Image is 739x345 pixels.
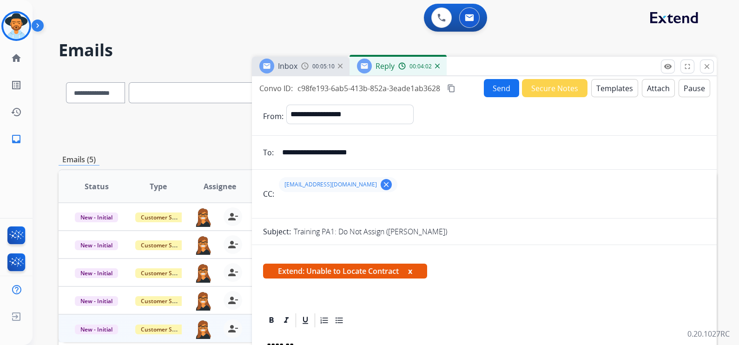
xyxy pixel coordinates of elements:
[683,62,692,71] mat-icon: fullscreen
[484,79,519,97] button: Send
[59,154,99,166] p: Emails (5)
[227,295,238,306] mat-icon: person_remove
[664,62,672,71] mat-icon: remove_red_eye
[263,226,291,237] p: Subject:
[642,79,675,97] button: Attach
[59,41,717,60] h2: Emails
[135,325,196,334] span: Customer Support
[297,83,440,93] span: c98fe193-6ab5-413b-852a-3eade1ab3628
[75,296,118,306] span: New - Initial
[194,263,212,283] img: agent-avatar
[194,235,212,255] img: agent-avatar
[227,267,238,278] mat-icon: person_remove
[679,79,710,97] button: Pause
[194,319,212,339] img: agent-avatar
[75,325,118,334] span: New - Initial
[135,268,196,278] span: Customer Support
[11,53,22,64] mat-icon: home
[150,181,167,192] span: Type
[259,83,293,94] p: Convo ID:
[194,207,212,227] img: agent-avatar
[227,239,238,250] mat-icon: person_remove
[591,79,638,97] button: Templates
[687,328,730,339] p: 0.20.1027RC
[227,211,238,222] mat-icon: person_remove
[263,111,284,122] p: From:
[703,62,711,71] mat-icon: close
[447,84,455,93] mat-icon: content_copy
[263,264,427,279] span: Extend: Unable to Locate Contract
[135,240,196,250] span: Customer Support
[332,313,346,327] div: Bullet List
[294,226,447,237] p: Training PA1: Do Not Assign ([PERSON_NAME])
[264,313,278,327] div: Bold
[279,313,293,327] div: Italic
[522,79,587,97] button: Secure Notes
[135,296,196,306] span: Customer Support
[227,323,238,334] mat-icon: person_remove
[263,188,274,199] p: CC:
[408,265,412,277] button: x
[194,291,212,311] img: agent-avatar
[75,240,118,250] span: New - Initial
[85,181,109,192] span: Status
[409,63,432,70] span: 00:04:02
[382,180,390,189] mat-icon: clear
[135,212,196,222] span: Customer Support
[3,13,29,39] img: avatar
[312,63,335,70] span: 00:05:10
[298,313,312,327] div: Underline
[278,61,297,71] span: Inbox
[204,181,236,192] span: Assignee
[284,181,377,188] span: [EMAIL_ADDRESS][DOMAIN_NAME]
[376,61,395,71] span: Reply
[263,147,274,158] p: To:
[75,268,118,278] span: New - Initial
[11,80,22,91] mat-icon: list_alt
[11,106,22,118] mat-icon: history
[75,212,118,222] span: New - Initial
[11,133,22,145] mat-icon: inbox
[317,313,331,327] div: Ordered List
